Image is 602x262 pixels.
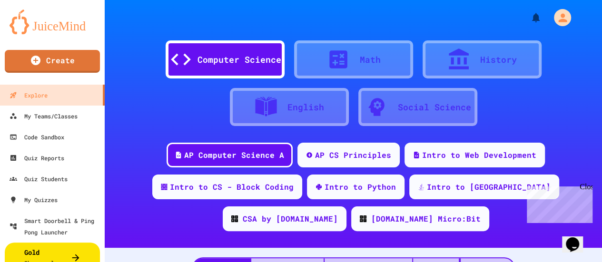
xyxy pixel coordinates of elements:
[371,213,481,224] div: [DOMAIN_NAME] Micro:Bit
[197,53,281,66] div: Computer Science
[5,50,100,73] a: Create
[4,4,66,60] div: Chat with us now!Close
[513,10,544,26] div: My Notifications
[480,53,517,66] div: History
[422,149,536,161] div: Intro to Web Development
[325,181,396,193] div: Intro to Python
[10,152,64,164] div: Quiz Reports
[10,89,48,101] div: Explore
[10,173,68,184] div: Quiz Students
[523,183,592,223] iframe: chat widget
[10,194,58,205] div: My Quizzes
[360,53,381,66] div: Math
[398,101,471,114] div: Social Science
[231,215,238,222] img: CODE_logo_RGB.png
[10,110,78,122] div: My Teams/Classes
[287,101,324,114] div: English
[170,181,294,193] div: Intro to CS - Block Coding
[10,215,101,238] div: Smart Doorbell & Ping Pong Launcher
[10,131,64,143] div: Code Sandbox
[544,7,573,29] div: My Account
[360,215,366,222] img: CODE_logo_RGB.png
[562,224,592,252] iframe: chat widget
[315,149,391,161] div: AP CS Principles
[184,149,284,161] div: AP Computer Science A
[10,10,95,34] img: logo-orange.svg
[243,213,338,224] div: CSA by [DOMAIN_NAME]
[427,181,551,193] div: Intro to [GEOGRAPHIC_DATA]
